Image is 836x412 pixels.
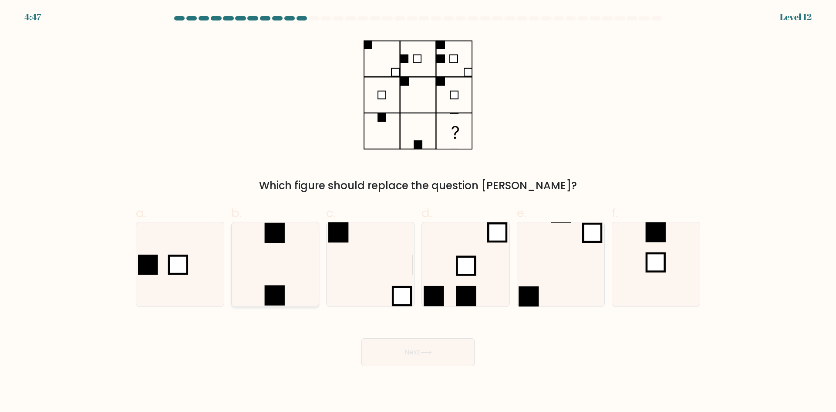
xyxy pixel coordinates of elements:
span: e. [517,204,526,221]
div: 4:47 [24,10,41,24]
span: d. [421,204,432,221]
div: Level 12 [780,10,812,24]
span: c. [326,204,336,221]
div: Which figure should replace the question [PERSON_NAME]? [141,178,695,194]
span: f. [612,204,618,221]
button: Next [361,338,475,366]
span: b. [231,204,242,221]
span: a. [136,204,146,221]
